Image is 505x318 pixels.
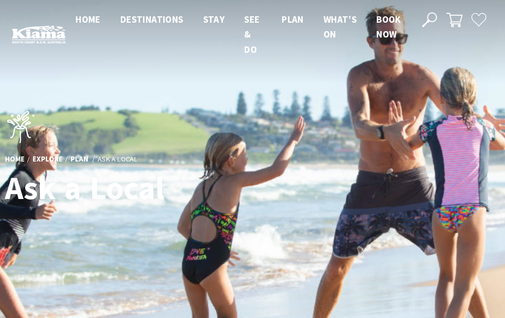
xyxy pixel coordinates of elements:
span: What’s On [324,13,357,40]
img: Kiama Logo [12,25,66,44]
span: Book now [376,13,401,40]
a: Plan [71,154,88,164]
a: Explore [33,154,63,164]
a: Home [5,154,25,164]
h1: Ask a Local [5,170,284,206]
span: Destinations [120,13,183,25]
span: Home [75,13,101,25]
span: Stay [203,13,225,25]
span: See & Do [244,13,259,55]
span: Plan [282,13,304,25]
nav: Main Menu [66,12,411,57]
li: Ask a Local [98,153,138,165]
